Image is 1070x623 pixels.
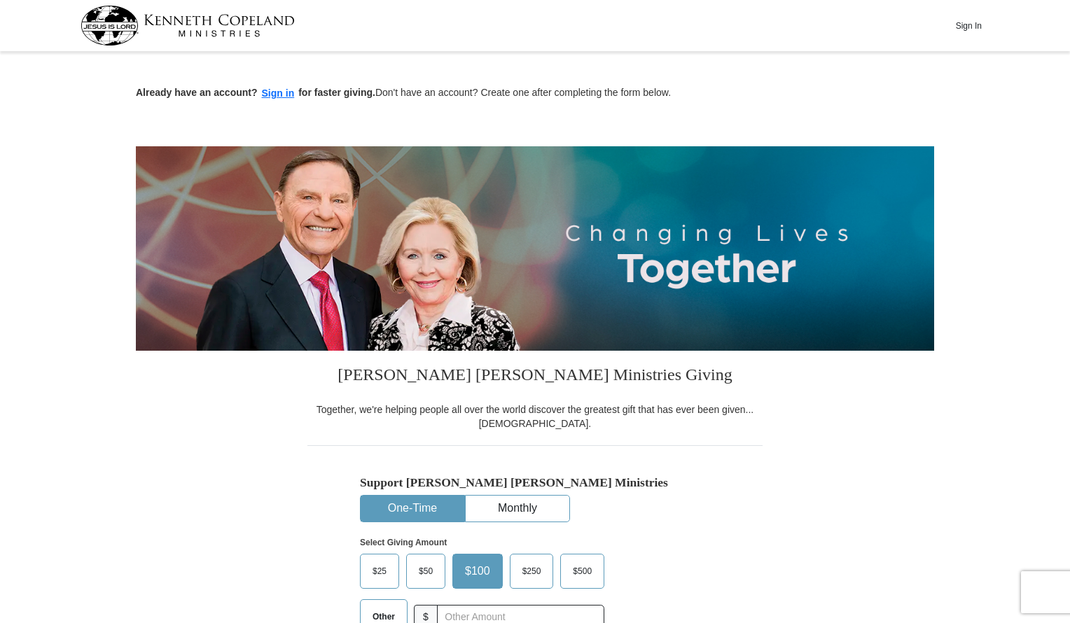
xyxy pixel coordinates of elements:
h3: [PERSON_NAME] [PERSON_NAME] Ministries Giving [307,351,763,402]
button: One-Time [361,496,464,521]
strong: Select Giving Amount [360,538,447,547]
h5: Support [PERSON_NAME] [PERSON_NAME] Ministries [360,475,710,490]
div: Together, we're helping people all over the world discover the greatest gift that has ever been g... [307,402,763,430]
p: Don't have an account? Create one after completing the form below. [136,85,934,101]
span: $100 [458,561,497,582]
span: $500 [566,561,599,582]
button: Sign in [258,85,299,101]
strong: Already have an account? for faster giving. [136,87,375,98]
span: $50 [412,561,440,582]
button: Monthly [466,496,569,521]
img: kcm-header-logo.svg [81,6,295,45]
span: $250 [515,561,548,582]
button: Sign In [947,15,989,36]
span: $25 [366,561,394,582]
